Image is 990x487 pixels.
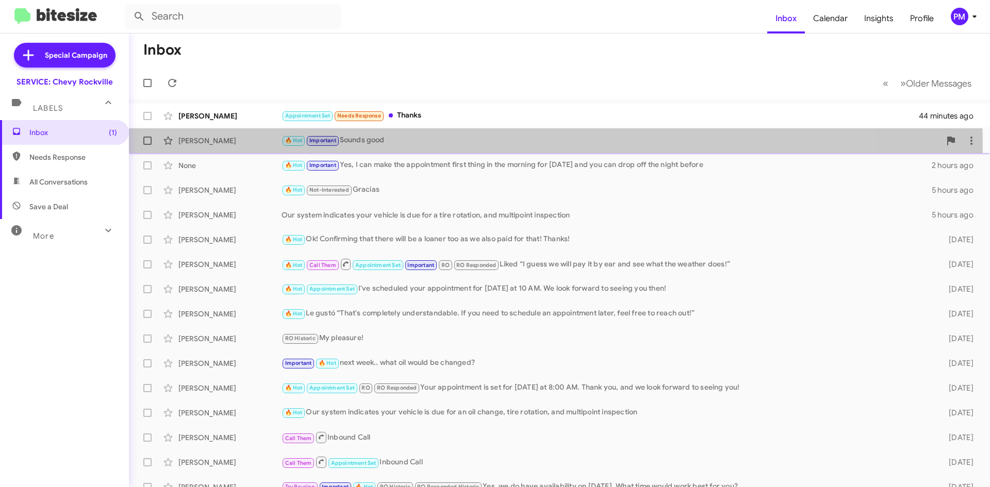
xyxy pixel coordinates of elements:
[951,8,968,25] div: PM
[178,136,282,146] div: [PERSON_NAME]
[767,4,805,33] a: Inbox
[282,456,932,468] div: Inbound Call
[932,432,982,443] div: [DATE]
[178,309,282,319] div: [PERSON_NAME]
[178,432,282,443] div: [PERSON_NAME]
[309,137,336,144] span: Important
[29,127,117,138] span: Inbox
[282,258,932,271] div: Liked “I guess we will pay it by ear and see what the weather does!”
[309,162,336,169] span: Important
[178,210,282,220] div: [PERSON_NAME]
[932,408,982,418] div: [DATE]
[178,383,282,393] div: [PERSON_NAME]
[942,8,979,25] button: PM
[932,185,982,195] div: 5 hours ago
[932,210,982,220] div: 5 hours ago
[285,236,303,243] span: 🔥 Hot
[125,4,341,29] input: Search
[883,77,888,90] span: «
[285,112,331,119] span: Appointment Set
[178,284,282,294] div: [PERSON_NAME]
[337,112,381,119] span: Needs Response
[377,384,417,391] span: RO Responded
[178,358,282,368] div: [PERSON_NAME]
[282,332,932,344] div: My pleasure!
[178,234,282,245] div: [PERSON_NAME]
[932,333,982,344] div: [DATE]
[285,360,312,366] span: Important
[178,259,282,270] div: [PERSON_NAME]
[285,335,316,342] span: RO Historic
[178,160,282,171] div: None
[877,73,978,94] nav: Page navigation example
[932,234,982,245] div: [DATE]
[906,78,971,89] span: Older Messages
[33,104,63,113] span: Labels
[900,77,906,90] span: »
[309,187,349,193] span: Not-Interested
[319,360,336,366] span: 🔥 Hot
[285,384,303,391] span: 🔥 Hot
[285,137,303,144] span: 🔥 Hot
[285,409,303,416] span: 🔥 Hot
[355,262,401,268] span: Appointment Set
[282,135,940,146] div: Sounds good
[285,286,303,292] span: 🔥 Hot
[33,231,54,241] span: More
[178,185,282,195] div: [PERSON_NAME]
[285,310,303,317] span: 🔥 Hot
[309,262,336,268] span: Call Them
[282,283,932,295] div: I've scheduled your appointment for [DATE] at 10 AM. We look forward to seeing you then!
[178,408,282,418] div: [PERSON_NAME]
[178,457,282,467] div: [PERSON_NAME]
[877,73,895,94] button: Previous
[285,435,312,442] span: Call Them
[178,333,282,344] div: [PERSON_NAME]
[29,201,68,212] span: Save a Deal
[285,187,303,193] span: 🔥 Hot
[805,4,856,33] a: Calendar
[282,110,920,122] div: Thanks
[932,383,982,393] div: [DATE]
[282,184,932,196] div: Gracias
[282,159,932,171] div: Yes, I can make the appointment first thing in the morning for [DATE] and you can drop off the ni...
[920,111,982,121] div: 44 minutes ago
[932,309,982,319] div: [DATE]
[932,284,982,294] div: [DATE]
[282,382,932,394] div: Your appointment is set for [DATE] at 8:00 AM. Thank you, and we look forward to seeing you!
[178,111,282,121] div: [PERSON_NAME]
[932,358,982,368] div: [DATE]
[29,177,88,187] span: All Conversations
[282,233,932,245] div: Ok! Confirming that there will be a loaner too as we also paid for that! Thanks!
[441,262,450,268] span: RO
[45,50,107,60] span: Special Campaign
[282,210,932,220] div: Our system indicates your vehicle is due for a tire rotation, and multipoint inspection
[282,431,932,444] div: Inbound Call
[456,262,496,268] span: RO Responded
[29,152,117,162] span: Needs Response
[361,384,370,391] span: RO
[285,262,303,268] span: 🔥 Hot
[285,162,303,169] span: 🔥 Hot
[309,286,355,292] span: Appointment Set
[407,262,434,268] span: Important
[143,42,181,58] h1: Inbox
[932,259,982,270] div: [DATE]
[16,77,113,87] div: SERVICE: Chevy Rockville
[331,460,376,466] span: Appointment Set
[282,407,932,418] div: Our system indicates your vehicle is due for an oil change, tire rotation, and multipoint inspection
[856,4,902,33] a: Insights
[309,384,355,391] span: Appointment Set
[285,460,312,466] span: Call Them
[932,457,982,467] div: [DATE]
[14,43,115,68] a: Special Campaign
[902,4,942,33] a: Profile
[109,127,117,138] span: (1)
[894,73,978,94] button: Next
[282,308,932,320] div: Le gustó “That's completely understandable. If you need to schedule an appointment later, feel fr...
[282,357,932,369] div: next week.. what oil would be changed?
